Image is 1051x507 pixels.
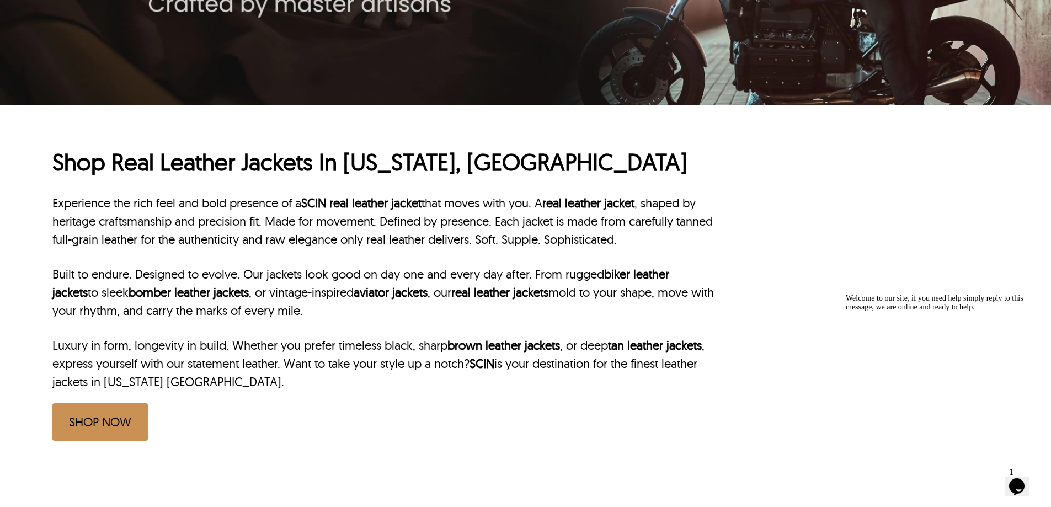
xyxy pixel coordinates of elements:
[301,195,326,211] a: SCIN
[354,285,428,300] a: aviator jackets
[52,147,714,178] h1: Shop Real Leather Jackets In [US_STATE], [GEOGRAPHIC_DATA]
[52,403,148,441] a: SHOP NOW
[129,285,249,300] a: bomber leather jackets
[4,4,182,22] span: Welcome to our site, if you need help simply reply to this message, we are online and ready to help.
[52,265,714,320] p: Built to endure. Designed to evolve. Our jackets look good on day one and every day after. From r...
[608,338,702,353] a: tan leather jackets
[52,337,714,391] p: Luxury in form, longevity in build. Whether you prefer timeless black, sharp , or deep , express ...
[4,4,203,22] div: Welcome to our site, if you need help simply reply to this message, we are online and ready to help.
[52,266,669,300] a: biker leather jackets
[542,195,634,211] a: real leather jacket
[329,195,422,211] a: real leather jacket
[447,338,560,353] a: brown leather jackets
[52,194,714,249] p: Experience the rich feel and bold presence of a that moves with you. A , shaped by heritage craft...
[470,356,494,371] a: SCIN
[451,285,548,300] a: real leather jackets
[1005,463,1040,496] iframe: chat widget
[841,290,1040,457] iframe: chat widget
